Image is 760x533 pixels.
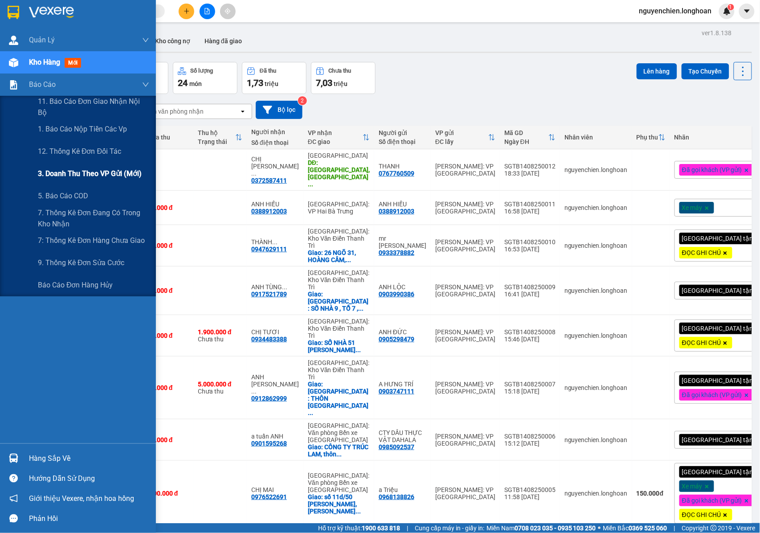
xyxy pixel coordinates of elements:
div: VP gửi [435,129,488,136]
div: VP nhận [308,129,363,136]
button: Số lượng24món [173,62,237,94]
div: [PERSON_NAME]: VP [GEOGRAPHIC_DATA] [435,328,495,343]
div: [GEOGRAPHIC_DATA]: Kho Văn Điển Thanh Trì [308,359,370,381]
span: Miền Bắc [603,523,667,533]
button: plus [179,4,194,19]
div: ANH ĐỨC [379,328,426,336]
span: | [674,523,675,533]
span: 24 [178,78,188,88]
span: triệu [334,80,347,87]
div: 0767760509 [379,170,414,177]
div: 920.000 đ [144,204,189,211]
span: Xe máy [682,204,703,212]
span: 1,73 [247,78,263,88]
div: nguyenchien.longhoan [564,204,628,211]
span: 1. Báo cáo nộp tiền các vp [38,123,127,135]
div: Giao: BẮC NINH : THÔN HOÀNG KÊNH , XÃ TRUNG KÊNH ,LƯƠNG TÀI , BÁC NINH [308,381,370,416]
div: a tuấn ANH [251,433,299,440]
span: mới [65,58,81,68]
span: file-add [204,8,210,14]
div: ĐC lấy [435,138,488,145]
span: 12. Thống kê đơn đối tác [38,146,121,157]
div: nguyenchien.longhoan [564,287,628,294]
span: Xe máy [682,482,703,490]
div: 5.000.000 đ [198,381,242,388]
strong: 150.000 đ [637,490,664,497]
img: solution-icon [9,80,18,90]
div: Chọn văn phòng nhận [142,107,204,116]
div: 190.000 đ [144,384,189,391]
img: warehouse-icon [9,36,18,45]
strong: 1900 633 818 [362,525,400,532]
div: [GEOGRAPHIC_DATA]: Kho Văn Điển Thanh Trì [308,269,370,291]
div: mr đức [379,235,426,249]
span: question-circle [9,474,18,483]
span: | [407,523,408,533]
div: Số lượng [191,68,213,74]
span: Cung cấp máy in - giấy in: [415,523,484,533]
div: 16:58 [DATE] [504,208,556,215]
div: SGTB1408250005 [504,486,556,493]
div: Chưa thu [198,381,242,395]
div: Người nhận [251,128,299,135]
th: Toggle SortBy [193,126,247,149]
div: 260.000 đ [144,436,189,443]
div: SGTB1408250011 [504,201,556,208]
div: ANH NGÔ VĂN DŨNG [251,373,299,395]
div: [PERSON_NAME]: VP [GEOGRAPHIC_DATA] [435,163,495,177]
div: nguyenchien.longhoan [564,242,628,249]
div: Ngày ĐH [504,138,548,145]
div: 1.900.000 đ [198,328,242,336]
div: SGTB1408250006 [504,433,556,440]
div: 0388912003 [379,208,414,215]
div: Phản hồi [29,512,149,525]
div: [GEOGRAPHIC_DATA]: Văn phòng Bến xe [GEOGRAPHIC_DATA] [308,472,370,493]
div: nguyenchien.longhoan [564,436,628,443]
div: 0917521789 [251,291,287,298]
span: Kho hàng [29,58,60,66]
span: ... [308,180,313,188]
img: icon-new-feature [723,7,731,15]
span: ĐỌC GHI CHÚ [682,339,721,347]
span: Miền Nam [486,523,596,533]
div: 100.000 đ [144,332,189,339]
div: THÀNH-0358991214 [251,238,299,246]
span: aim [225,8,231,14]
div: A HƯNG TRÍ [379,381,426,388]
span: Đã gọi khách (VP gửi) [682,496,742,504]
span: down [142,37,149,44]
div: SGTB1408250012 [504,163,556,170]
span: Hỗ trợ kỹ thuật: [318,523,400,533]
span: 9. Thống kê đơn sửa cước [38,257,125,268]
div: [PERSON_NAME]: VP [GEOGRAPHIC_DATA] [435,201,495,215]
div: nguyenchien.longhoan [564,384,628,391]
span: copyright [711,525,717,531]
div: nguyenchien.longhoan [564,332,628,339]
svg: open [239,108,246,115]
div: [GEOGRAPHIC_DATA]: Kho Văn Điển Thanh Trì [308,228,370,249]
button: Hàng đã giao [197,30,249,52]
div: CTY DẦU THỰC VẬT DAHALA [379,429,426,443]
div: Chưa thu [198,328,242,343]
span: down [142,81,149,88]
span: 1 [729,4,732,10]
div: ver 1.8.138 [702,28,732,38]
img: warehouse-icon [9,58,18,67]
span: ... [346,256,351,263]
div: 2.900.000 đ [144,490,189,497]
div: 0933378882 [379,249,414,256]
span: ĐỌC GHI CHÚ [682,511,721,519]
div: DĐ: Núi Thành, QUẢNG NAM giao dọc QL 1A : 920 PHẠM VĂN ĐỒNG , XÃ NÚI THÀNH , QUẢNG NAM ( CŨ ) TP ... [308,159,370,188]
div: Số điện thoại [379,138,426,145]
span: notification [9,494,18,503]
div: 18:33 [DATE] [504,170,556,177]
div: CHỊ TƯƠI [251,328,299,336]
div: [GEOGRAPHIC_DATA]: VP Hai Bà Trưng [308,201,370,215]
div: THANH [379,163,426,170]
button: Lên hàng [637,63,677,79]
span: Báo cáo đơn hàng hủy [38,279,113,291]
div: 800.000 đ [144,287,189,294]
span: 7. Thống kê đơn đang có trong kho nhận [38,207,149,230]
div: Chưa thu [329,68,351,74]
span: caret-down [743,7,751,15]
